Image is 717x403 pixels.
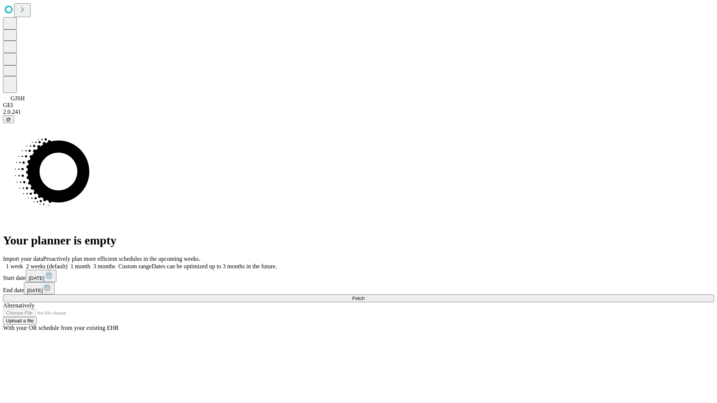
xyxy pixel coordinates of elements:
button: Fetch [3,294,714,302]
div: Start date [3,270,714,282]
span: 1 month [71,263,90,269]
button: [DATE] [24,282,55,294]
div: 2.0.241 [3,109,714,115]
button: Upload a file [3,317,37,325]
span: Custom range [118,263,152,269]
span: Proactively plan more efficient schedules in the upcoming weeks. [43,256,200,262]
span: 3 months [93,263,115,269]
span: 2 weeks (default) [26,263,68,269]
span: Fetch [352,296,364,301]
h1: Your planner is empty [3,234,714,247]
span: Import your data [3,256,43,262]
div: End date [3,282,714,294]
button: [DATE] [26,270,56,282]
span: Alternatively [3,302,34,309]
span: [DATE] [29,275,44,281]
span: @ [6,116,11,122]
span: [DATE] [27,288,43,293]
button: @ [3,115,14,123]
span: GJSH [10,95,25,101]
span: Dates can be optimized up to 3 months in the future. [152,263,277,269]
span: 1 week [6,263,23,269]
span: With your OR schedule from your existing EHR [3,325,119,331]
div: GEI [3,102,714,109]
